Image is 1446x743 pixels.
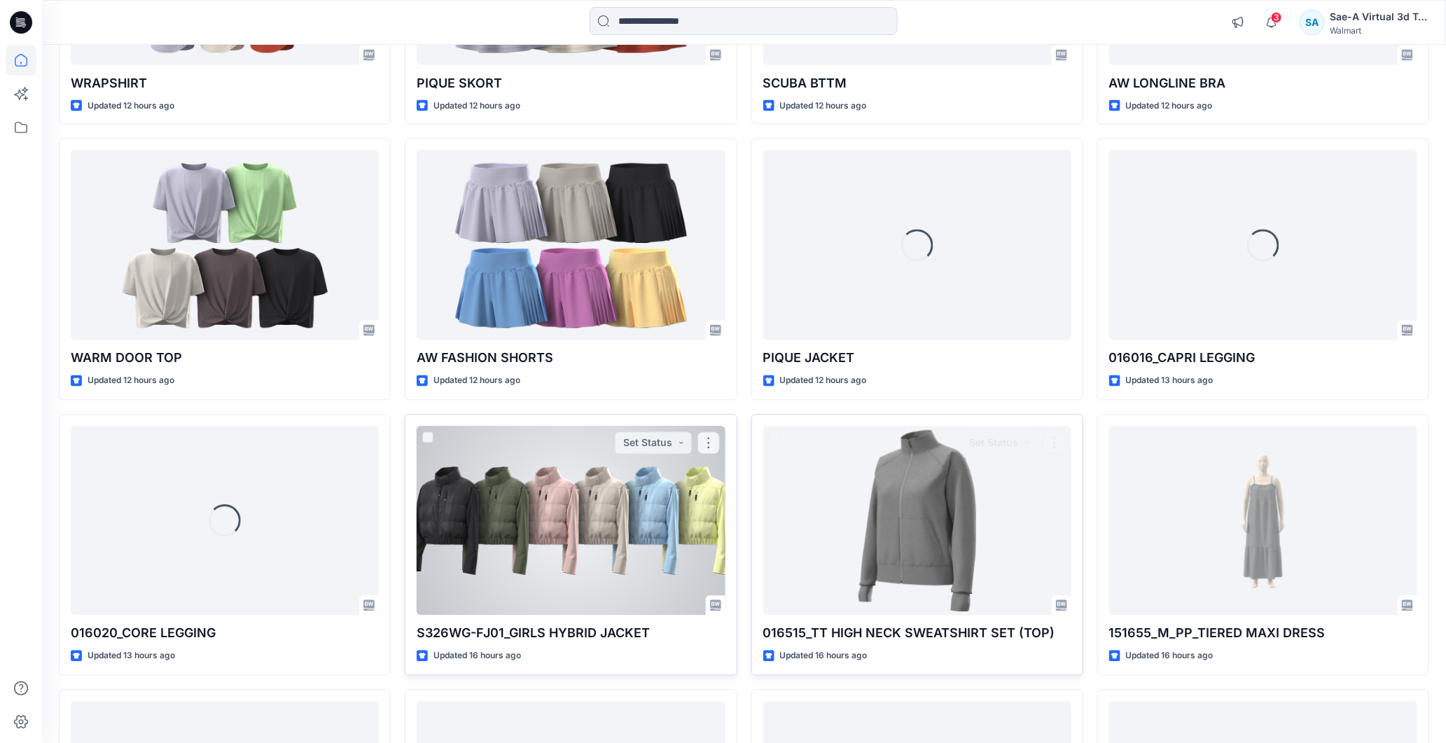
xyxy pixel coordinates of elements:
[88,374,174,389] p: Updated 12 hours ago
[1330,25,1428,36] div: Walmart
[780,374,867,389] p: Updated 12 hours ago
[417,624,725,644] p: S326WG-FJ01_GIRLS HYBRID JACKET
[1271,12,1282,23] span: 3
[71,624,379,644] p: 016020_CORE LEGGING
[763,349,1071,368] p: PIQUE JACKET
[1330,8,1428,25] div: Sae-A Virtual 3d Team
[1300,10,1325,35] div: SA
[1126,374,1214,389] p: Updated 13 hours ago
[1126,649,1214,664] p: Updated 16 hours ago
[1109,349,1417,368] p: 016016_CAPRI LEGGING
[71,349,379,368] p: WARM DOOR TOP
[1109,624,1417,644] p: 151655_M_PP_TIERED MAXI DRESS
[763,74,1071,93] p: SCUBA BTTM
[88,649,175,664] p: Updated 13 hours ago
[433,649,521,664] p: Updated 16 hours ago
[763,624,1071,644] p: 016515_TT HIGH NECK SWEATSHIRT SET (TOP)
[417,74,725,93] p: PIQUE SKORT
[1109,426,1417,616] a: 151655_M_PP_TIERED MAXI DRESS
[417,349,725,368] p: AW FASHION SHORTS
[417,426,725,616] a: S326WG-FJ01_GIRLS HYBRID JACKET
[780,99,867,113] p: Updated 12 hours ago
[1126,99,1213,113] p: Updated 12 hours ago
[1109,74,1417,93] p: AW LONGLINE BRA
[763,426,1071,616] a: 016515_TT HIGH NECK SWEATSHIRT SET (TOP)
[88,99,174,113] p: Updated 12 hours ago
[71,74,379,93] p: WRAPSHIRT
[71,151,379,340] a: WARM DOOR TOP
[780,649,868,664] p: Updated 16 hours ago
[433,374,520,389] p: Updated 12 hours ago
[433,99,520,113] p: Updated 12 hours ago
[417,151,725,340] a: AW FASHION SHORTS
